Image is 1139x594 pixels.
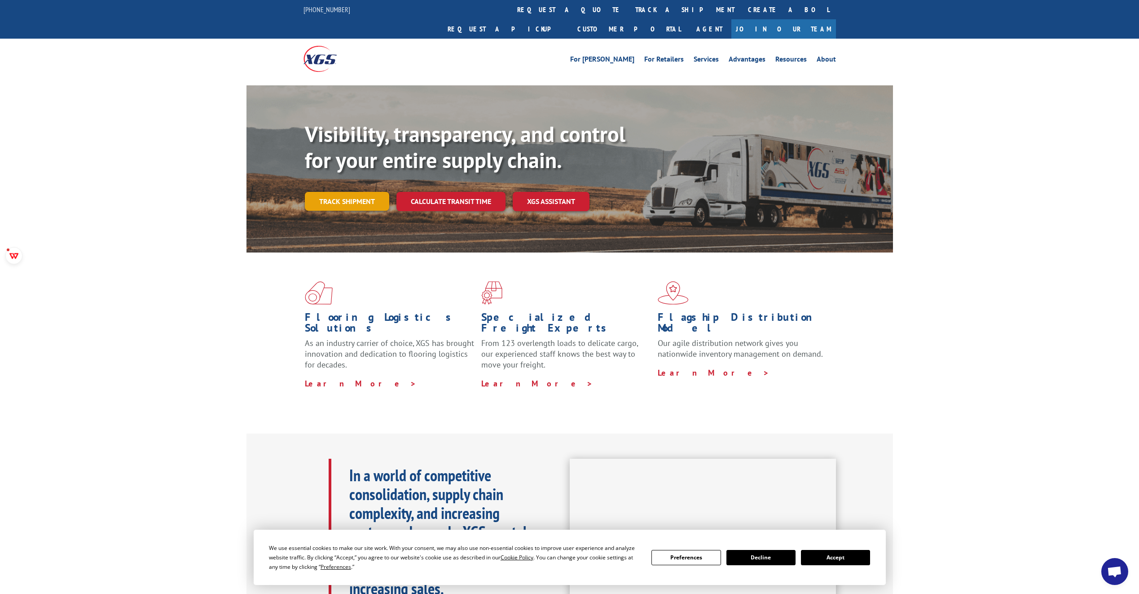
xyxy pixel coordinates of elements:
[305,338,474,370] span: As an industry carrier of choice, XGS has brought innovation and dedication to flooring logistics...
[305,378,417,389] a: Learn More >
[254,530,886,585] div: Cookie Consent Prompt
[396,192,506,211] a: Calculate transit time
[1101,558,1128,585] a: Open chat
[729,56,765,66] a: Advantages
[513,192,589,211] a: XGS ASSISTANT
[305,312,475,338] h1: Flooring Logistics Solutions
[658,368,770,378] a: Learn More >
[321,563,351,571] span: Preferences
[726,550,796,565] button: Decline
[481,312,651,338] h1: Specialized Freight Experts
[571,19,687,39] a: Customer Portal
[687,19,731,39] a: Agent
[817,56,836,66] a: About
[305,281,333,305] img: xgs-icon-total-supply-chain-intelligence-red
[731,19,836,39] a: Join Our Team
[658,338,823,359] span: Our agile distribution network gives you nationwide inventory management on demand.
[644,56,684,66] a: For Retailers
[441,19,571,39] a: Request a pickup
[303,5,350,14] a: [PHONE_NUMBER]
[694,56,719,66] a: Services
[305,192,389,211] a: Track shipment
[570,56,634,66] a: For [PERSON_NAME]
[651,550,721,565] button: Preferences
[481,378,593,389] a: Learn More >
[658,281,689,305] img: xgs-icon-flagship-distribution-model-red
[801,550,870,565] button: Accept
[305,120,625,174] b: Visibility, transparency, and control for your entire supply chain.
[775,56,807,66] a: Resources
[501,554,533,561] span: Cookie Policy
[269,543,641,572] div: We use essential cookies to make our site work. With your consent, we may also use non-essential ...
[658,312,827,338] h1: Flagship Distribution Model
[481,281,502,305] img: xgs-icon-focused-on-flooring-red
[481,338,651,378] p: From 123 overlength loads to delicate cargo, our experienced staff knows the best way to move you...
